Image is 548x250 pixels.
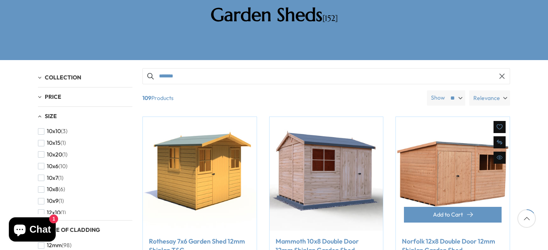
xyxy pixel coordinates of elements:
button: 10x10 [38,125,67,137]
button: 10x9 [38,195,64,207]
span: [152] [322,13,338,23]
span: Relevance [473,90,500,106]
button: 12x10 [38,207,66,219]
span: (1) [61,209,66,216]
span: 10x7 [47,175,58,181]
span: 10x8 [47,186,59,193]
span: 10x9 [47,198,59,204]
label: Show [431,94,445,102]
span: Add to Cart [433,212,463,217]
button: 10x7 [38,172,63,184]
span: (1) [62,151,67,158]
span: Collection [45,74,81,81]
button: Add to Cart [404,207,502,223]
button: 10x8 [38,183,65,195]
span: 12x10 [47,209,61,216]
input: Search products [142,68,510,84]
label: Relevance [469,90,510,106]
span: (6) [59,186,65,193]
span: 12mm [47,242,62,249]
span: 10x20 [47,151,62,158]
span: Type of Cladding [45,226,100,233]
button: 10x6 [38,160,67,172]
span: Price [45,93,61,100]
button: 10x15 [38,137,66,149]
span: 10x15 [47,140,61,146]
b: 109 [142,90,151,106]
span: Products [139,90,424,106]
button: 10x20 [38,149,67,160]
span: (1) [58,175,63,181]
span: Size [45,112,57,120]
inbox-online-store-chat: Shopify online store chat [6,217,58,244]
span: (3) [61,128,67,135]
span: 10x10 [47,128,61,135]
span: (1) [59,198,64,204]
span: 10x6 [47,163,59,170]
span: (10) [59,163,67,170]
span: (98) [62,242,71,249]
h2: Garden Sheds [159,4,389,26]
span: (1) [61,140,66,146]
